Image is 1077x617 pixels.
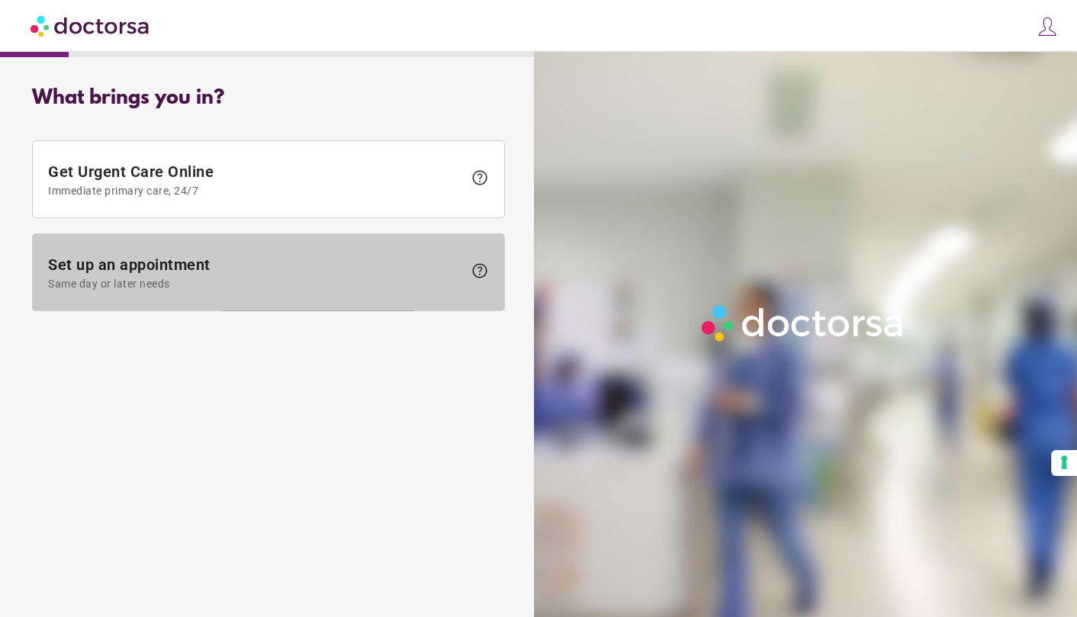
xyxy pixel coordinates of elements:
div: What brings you in? [32,87,505,110]
span: help [471,262,489,280]
span: Set up an appointment [48,255,463,290]
img: Doctorsa.com [31,8,151,43]
img: Logo-Doctorsa-trans-White-partial-flat.png [696,299,911,347]
button: Your consent preferences for tracking technologies [1051,450,1077,476]
span: Get Urgent Care Online [48,162,463,197]
img: icons8-customer-100.png [1037,16,1058,37]
span: Immediate primary care, 24/7 [48,185,463,197]
span: Same day or later needs [48,278,463,290]
span: help [471,169,489,187]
